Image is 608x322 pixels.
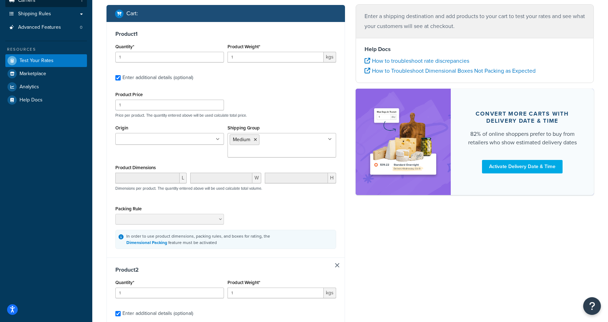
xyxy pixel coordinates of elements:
[20,58,54,64] span: Test Your Rates
[20,97,43,103] span: Help Docs
[5,46,87,52] div: Resources
[126,239,167,246] a: Dimensional Packing
[114,186,262,191] p: Dimensions per product. The quantity entered above will be used calculate total volume.
[80,24,82,30] span: 0
[482,160,563,173] a: Activate Delivery Date & Time
[18,11,51,17] span: Shipping Rules
[5,94,87,106] a: Help Docs
[115,44,134,49] label: Quantity*
[228,280,260,285] label: Product Weight*
[115,92,143,97] label: Product Price
[5,54,87,67] a: Test Your Rates
[122,309,193,318] div: Enter additional details (optional)
[5,21,87,34] li: Advanced Features
[114,113,338,118] p: Price per product. The quantity entered above will be used calculate total price.
[115,125,128,131] label: Origin
[115,280,134,285] label: Quantity*
[126,233,270,246] div: In order to use product dimensions, packing rules, and boxes for rating, the feature must be acti...
[228,44,260,49] label: Product Weight*
[20,84,39,90] span: Analytics
[5,80,87,93] a: Analytics
[5,67,87,80] a: Marketplace
[365,57,469,65] a: How to troubleshoot rate discrepancies
[115,30,336,38] h3: Product 1
[228,125,260,131] label: Shipping Group
[468,110,577,124] div: Convert more carts with delivery date & time
[126,10,138,17] h2: Cart :
[583,297,601,315] button: Open Resource Center
[115,52,224,62] input: 0
[228,288,324,298] input: 0.00
[18,24,61,30] span: Advanced Features
[365,11,585,31] p: Enter a shipping destination and add products to your cart to test your rates and see what your c...
[115,75,121,80] input: Enter additional details (optional)
[252,173,261,183] span: W
[115,311,121,316] input: Enter additional details (optional)
[115,206,142,211] label: Packing Rule
[324,52,336,62] span: kgs
[328,173,336,183] span: H
[366,99,440,184] img: feature-image-ddt-36eae7f7280da8017bfb280eaccd9c446f90b1fe08728e4019434db127062ab4.png
[115,266,336,273] h3: Product 2
[228,52,324,62] input: 0.00
[5,21,87,34] a: Advanced Features0
[365,45,585,54] h4: Help Docs
[5,7,87,21] a: Shipping Rules
[122,73,193,83] div: Enter additional details (optional)
[233,136,250,143] span: Medium
[365,67,536,75] a: How to Troubleshoot Dimensional Boxes Not Packing as Expected
[180,173,187,183] span: L
[335,263,339,267] a: Remove Item
[324,288,336,298] span: kgs
[115,288,224,298] input: 0
[115,165,156,170] label: Product Dimensions
[468,130,577,147] div: 82% of online shoppers prefer to buy from retailers who show estimated delivery dates
[20,71,46,77] span: Marketplace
